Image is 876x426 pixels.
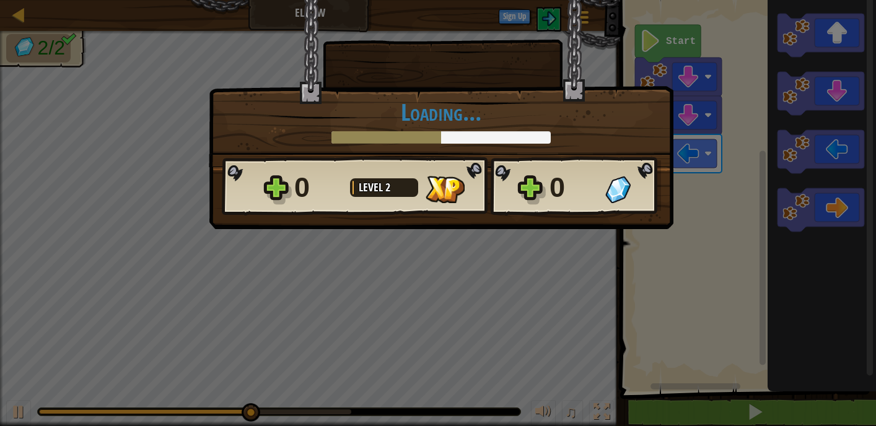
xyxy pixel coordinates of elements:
span: Level [359,180,385,195]
div: 0 [550,168,598,207]
img: XP Gained [426,176,465,203]
span: 2 [385,180,390,195]
h1: Loading... [222,99,660,125]
img: Gems Gained [605,176,631,203]
div: 0 [294,168,343,207]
